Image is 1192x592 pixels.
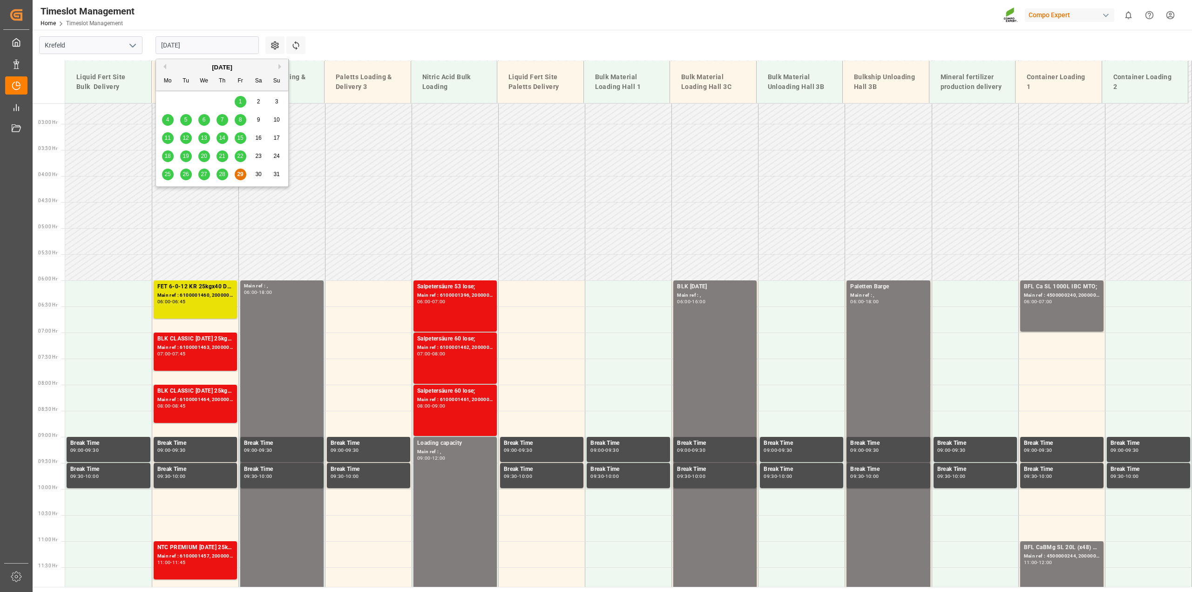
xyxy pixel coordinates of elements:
[41,20,56,27] a: Home
[244,474,257,478] div: 09:30
[345,474,359,478] div: 10:00
[764,448,777,452] div: 09:00
[172,448,186,452] div: 09:30
[1111,474,1124,478] div: 09:30
[519,448,532,452] div: 09:30
[677,448,691,452] div: 09:00
[235,150,246,162] div: Choose Friday, August 22nd, 2025
[259,290,272,294] div: 18:00
[517,448,519,452] div: -
[156,36,259,54] input: DD.MM.YYYY
[432,456,446,460] div: 12:00
[677,439,753,448] div: Break Time
[344,474,345,478] div: -
[431,456,432,460] div: -
[70,474,84,478] div: 09:30
[41,4,135,18] div: Timeslot Management
[219,171,225,177] span: 28
[257,474,258,478] div: -
[38,563,57,568] span: 11:30 Hr
[166,116,169,123] span: 4
[172,474,186,478] div: 10:00
[1037,299,1038,304] div: -
[157,352,171,356] div: 07:00
[1118,5,1139,26] button: show 0 new notifications
[764,68,835,95] div: Bulk Material Unloading Hall 3B
[417,387,493,396] div: Salpetersäure 60 lose;
[157,334,233,344] div: BLK CLASSIC [DATE] 25kg(x40)D,EN,PL,FNL;FTL S NK 8-0-24 25kg (x40) INT;BLK SUPREM [DATE] 25kg (x4...
[183,153,189,159] span: 19
[271,75,283,87] div: Su
[417,292,493,299] div: Main ref : 6100001396, 2000001215;
[850,465,926,474] div: Break Time
[1037,560,1038,565] div: -
[866,474,879,478] div: 10:00
[1039,299,1052,304] div: 07:00
[271,114,283,126] div: Choose Sunday, August 10th, 2025
[332,68,403,95] div: Paletts Loading & Delivery 3
[38,511,57,516] span: 10:30 Hr
[331,465,406,474] div: Break Time
[1124,474,1125,478] div: -
[1024,292,1100,299] div: Main ref : 4500000240, 2000000190;
[1037,474,1038,478] div: -
[504,465,580,474] div: Break Time
[331,439,406,448] div: Break Time
[157,344,233,352] div: Main ref : 6100001463, 2000001282;
[517,474,519,478] div: -
[161,64,166,69] button: Previous Month
[677,282,753,292] div: BLK [DATE]
[419,68,490,95] div: Nitric Acid Bulk Loading
[172,404,186,408] div: 08:45
[850,282,926,292] div: Paletten Barge
[259,448,272,452] div: 09:30
[864,474,865,478] div: -
[417,352,431,356] div: 07:00
[157,404,171,408] div: 08:00
[85,448,99,452] div: 09:30
[1024,448,1037,452] div: 09:00
[85,474,99,478] div: 10:00
[345,448,359,452] div: 09:30
[235,75,246,87] div: Fr
[170,404,172,408] div: -
[1003,7,1018,23] img: Screenshot%202023-09-29%20at%2010.02.21.png_1712312052.png
[157,292,233,299] div: Main ref : 6100001460, 2000001275;
[217,75,228,87] div: Th
[257,448,258,452] div: -
[1039,448,1052,452] div: 09:30
[691,448,692,452] div: -
[417,439,493,448] div: Loading capacity
[271,132,283,144] div: Choose Sunday, August 17th, 2025
[764,465,840,474] div: Break Time
[590,474,604,478] div: 09:30
[162,150,174,162] div: Choose Monday, August 18th, 2025
[271,96,283,108] div: Choose Sunday, August 3rd, 2025
[38,433,57,438] span: 09:00 Hr
[255,135,261,141] span: 16
[1110,68,1181,95] div: Container Loading 2
[172,560,186,565] div: 11:45
[1124,448,1125,452] div: -
[344,448,345,452] div: -
[432,404,446,408] div: 09:00
[777,448,779,452] div: -
[162,169,174,180] div: Choose Monday, August 25th, 2025
[38,302,57,307] span: 06:30 Hr
[1039,560,1052,565] div: 12:00
[278,64,284,69] button: Next Month
[331,474,344,478] div: 09:30
[235,114,246,126] div: Choose Friday, August 8th, 2025
[417,299,431,304] div: 06:00
[937,448,951,452] div: 09:00
[257,290,258,294] div: -
[157,474,171,478] div: 09:30
[38,120,57,125] span: 03:00 Hr
[172,299,186,304] div: 06:45
[164,135,170,141] span: 11
[198,114,210,126] div: Choose Wednesday, August 6th, 2025
[691,474,692,478] div: -
[519,474,532,478] div: 10:00
[239,116,242,123] span: 8
[253,75,264,87] div: Sa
